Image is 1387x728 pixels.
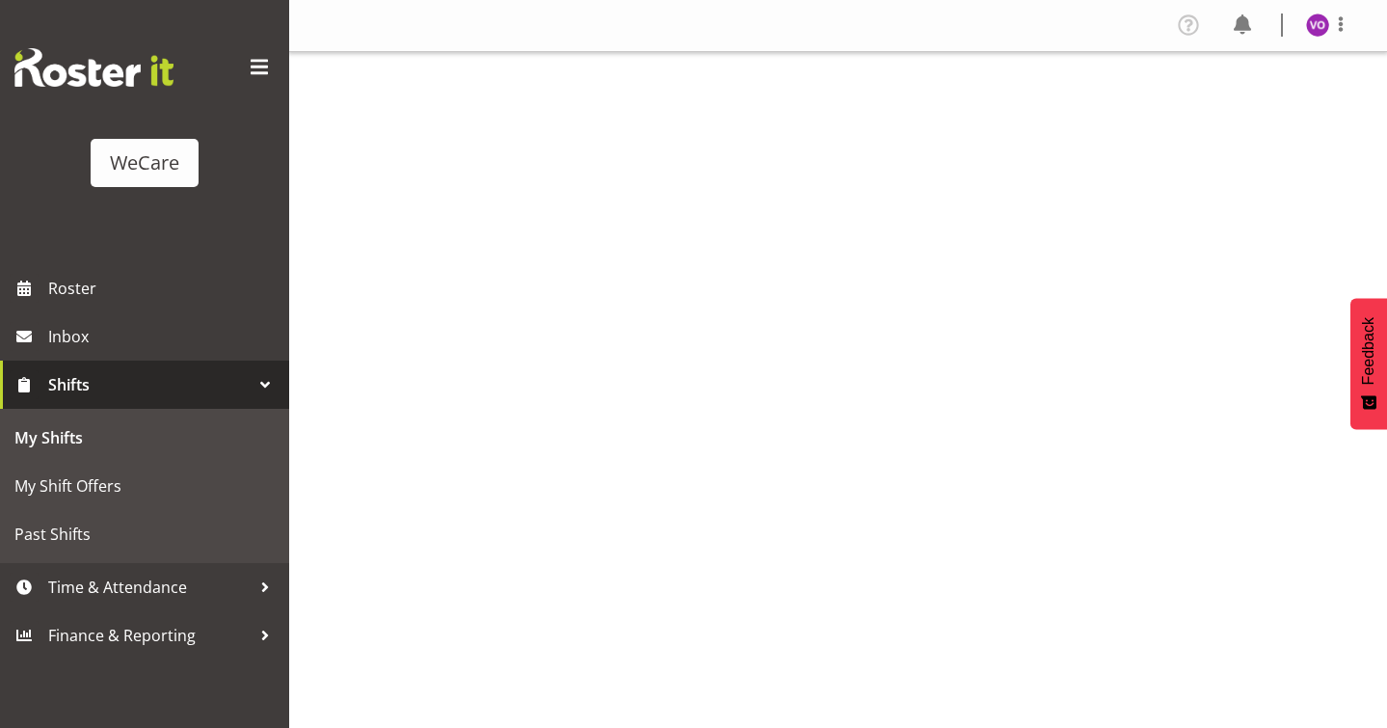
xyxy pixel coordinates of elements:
span: My Shift Offers [14,472,275,500]
a: Past Shifts [5,510,284,558]
span: Shifts [48,370,251,399]
span: Inbox [48,322,280,351]
span: Past Shifts [14,520,275,549]
div: WeCare [110,148,179,177]
span: Finance & Reporting [48,621,251,650]
a: My Shift Offers [5,462,284,510]
span: Time & Attendance [48,573,251,602]
button: Feedback - Show survey [1350,298,1387,429]
span: Roster [48,274,280,303]
img: Rosterit website logo [14,48,173,87]
a: My Shifts [5,414,284,462]
span: My Shifts [14,423,275,452]
img: victoria-oberzil11295.jpg [1306,13,1329,37]
span: Feedback [1360,317,1377,385]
